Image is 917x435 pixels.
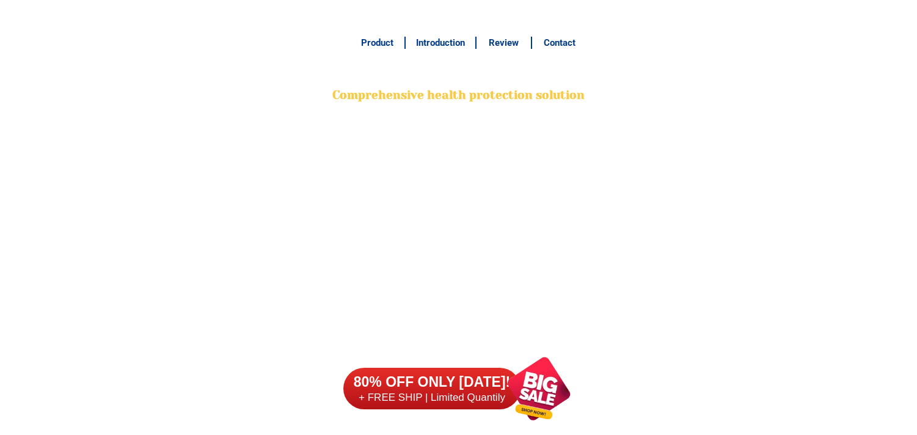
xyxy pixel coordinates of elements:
h6: + FREE SHIP | Limited Quantily [343,391,521,404]
h3: FREE SHIPPING NATIONWIDE [331,7,587,25]
h6: Contact [539,36,580,50]
h2: BONA VITA COFFEE [331,59,587,87]
h6: Product [356,36,398,50]
h6: Review [483,36,525,50]
h6: Introduction [412,36,469,50]
h6: 80% OFF ONLY [DATE]! [343,373,521,392]
h2: Comprehensive health protection solution [331,87,587,104]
